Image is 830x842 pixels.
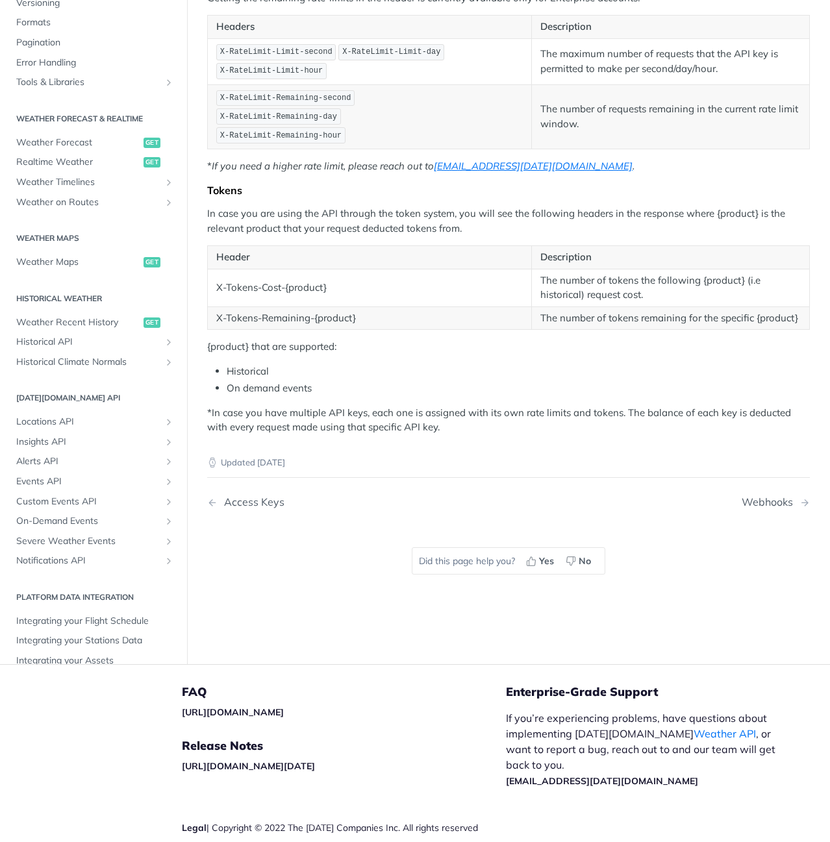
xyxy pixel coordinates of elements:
span: X-RateLimit-Limit-day [342,47,440,56]
span: Events API [16,475,160,488]
span: No [579,554,591,568]
span: Weather Maps [16,256,140,269]
button: Show subpages for Events API [164,477,174,487]
button: No [561,551,598,571]
h2: Weather Forecast & realtime [10,113,177,125]
p: Updated [DATE] [207,456,810,469]
span: Weather Timelines [16,176,160,189]
a: Integrating your Assets [10,651,177,671]
span: Integrating your Assets [16,654,174,667]
h5: Enterprise-Grade Support [506,684,798,700]
a: Error Handling [10,53,177,73]
td: X-Tokens-Cost-{product} [208,269,532,306]
td: X-Tokens-Remaining-{product} [208,306,532,330]
span: X-RateLimit-Remaining-second [220,93,351,103]
h2: Weather Maps [10,232,177,244]
a: [URL][DOMAIN_NAME][DATE] [182,760,315,772]
p: {product} that are supported: [207,340,810,354]
p: The maximum number of requests that the API key is permitted to make per second/day/hour. [540,47,801,76]
a: Previous Page: Access Keys [207,496,466,508]
button: Show subpages for Historical Climate Normals [164,357,174,367]
div: Access Keys [218,496,284,508]
span: Tools & Libraries [16,76,160,89]
span: Weather on Routes [16,196,160,209]
h5: FAQ [182,684,506,700]
button: Show subpages for Historical API [164,337,174,347]
button: Yes [522,551,561,571]
a: Weather API [694,727,756,740]
a: On-Demand EventsShow subpages for On-Demand Events [10,512,177,531]
span: X-RateLimit-Limit-second [220,47,333,56]
p: *In case you have multiple API keys, each one is assigned with its own rate limits and tokens. Th... [207,406,810,435]
li: On demand events [227,381,810,396]
span: Historical Climate Normals [16,356,160,369]
a: Integrating your Stations Data [10,631,177,650]
a: Historical Climate NormalsShow subpages for Historical Climate Normals [10,353,177,372]
h2: Platform DATA integration [10,591,177,603]
div: Tokens [207,184,810,197]
button: Show subpages for Tools & Libraries [164,77,174,88]
button: Show subpages for Locations API [164,417,174,427]
a: Legal [182,822,207,834]
a: Severe Weather EventsShow subpages for Severe Weather Events [10,532,177,551]
a: [URL][DOMAIN_NAME] [182,706,284,718]
a: Pagination [10,33,177,53]
button: Show subpages for Alerts API [164,456,174,467]
a: Formats [10,13,177,32]
a: Alerts APIShow subpages for Alerts API [10,452,177,471]
p: If you’re experiencing problems, have questions about implementing [DATE][DOMAIN_NAME] , or want ... [506,710,777,788]
span: Insights API [16,436,160,449]
span: Custom Events API [16,495,160,508]
h5: Release Notes [182,738,506,754]
div: Webhooks [742,496,799,508]
a: Weather TimelinesShow subpages for Weather Timelines [10,173,177,192]
nav: Pagination Controls [207,483,810,521]
a: Realtime Weatherget [10,153,177,172]
th: Header [208,246,532,269]
a: Weather on RoutesShow subpages for Weather on Routes [10,193,177,212]
span: Locations API [16,415,160,428]
span: On-Demand Events [16,515,160,528]
button: Show subpages for Notifications API [164,556,174,566]
a: Weather Forecastget [10,133,177,153]
span: Error Handling [16,56,174,69]
span: Severe Weather Events [16,535,160,548]
a: Custom Events APIShow subpages for Custom Events API [10,492,177,512]
th: Description [532,246,810,269]
a: Weather Mapsget [10,253,177,272]
span: get [144,257,160,267]
a: Events APIShow subpages for Events API [10,472,177,491]
button: Show subpages for Custom Events API [164,497,174,507]
button: Show subpages for Weather on Routes [164,197,174,208]
p: Description [540,19,801,34]
button: Show subpages for Severe Weather Events [164,536,174,547]
button: Show subpages for Weather Timelines [164,177,174,188]
span: X-RateLimit-Remaining-day [220,112,337,121]
a: [EMAIL_ADDRESS][DATE][DOMAIN_NAME] [506,775,698,787]
span: Formats [16,16,174,29]
a: Next Page: Webhooks [742,496,810,508]
span: Integrating your Stations Data [16,634,174,647]
span: X-RateLimit-Limit-hour [220,66,323,75]
h2: [DATE][DOMAIN_NAME] API [10,392,177,404]
span: Weather Forecast [16,136,140,149]
div: | Copyright © 2022 The [DATE] Companies Inc. All rights reserved [182,821,506,834]
span: X-RateLimit-Remaining-hour [220,131,342,140]
a: Locations APIShow subpages for Locations API [10,412,177,432]
a: Integrating your Flight Schedule [10,612,177,631]
td: The number of tokens the following {product} (i.e historical) request cost. [532,269,810,306]
a: Notifications APIShow subpages for Notifications API [10,551,177,571]
span: Pagination [16,36,174,49]
span: get [144,138,160,148]
a: Insights APIShow subpages for Insights API [10,432,177,452]
button: Show subpages for Insights API [164,437,174,447]
td: The number of tokens remaining for the specific {product} [532,306,810,330]
a: Tools & LibrariesShow subpages for Tools & Libraries [10,73,177,92]
a: [EMAIL_ADDRESS][DATE][DOMAIN_NAME] [434,160,633,172]
p: Headers [216,19,523,34]
li: Historical [227,364,810,379]
span: Yes [539,554,554,568]
span: Historical API [16,336,160,349]
p: In case you are using the API through the token system, you will see the following headers in the... [207,206,810,236]
div: Did this page help you? [412,547,605,575]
